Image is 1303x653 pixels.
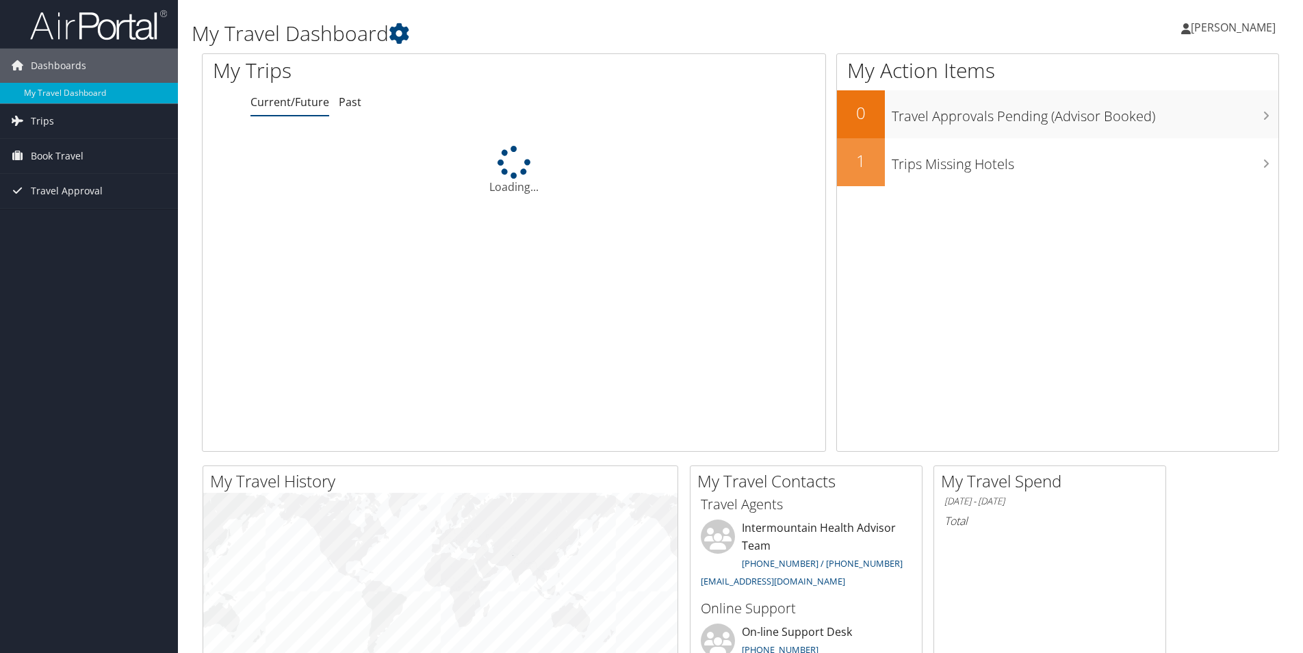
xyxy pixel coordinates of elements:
[892,100,1278,126] h3: Travel Approvals Pending (Advisor Booked)
[31,174,103,208] span: Travel Approval
[192,19,923,48] h1: My Travel Dashboard
[694,520,918,593] li: Intermountain Health Advisor Team
[213,56,556,85] h1: My Trips
[1191,20,1276,35] span: [PERSON_NAME]
[701,599,912,618] h3: Online Support
[941,470,1165,493] h2: My Travel Spend
[837,90,1278,138] a: 0Travel Approvals Pending (Advisor Booked)
[701,575,845,587] a: [EMAIL_ADDRESS][DOMAIN_NAME]
[697,470,922,493] h2: My Travel Contacts
[837,101,885,125] h2: 0
[339,94,361,110] a: Past
[944,495,1155,508] h6: [DATE] - [DATE]
[892,148,1278,174] h3: Trips Missing Hotels
[31,49,86,83] span: Dashboards
[742,557,903,569] a: [PHONE_NUMBER] / [PHONE_NUMBER]
[837,56,1278,85] h1: My Action Items
[203,146,825,195] div: Loading...
[837,138,1278,186] a: 1Trips Missing Hotels
[210,470,678,493] h2: My Travel History
[701,495,912,514] h3: Travel Agents
[31,139,83,173] span: Book Travel
[250,94,329,110] a: Current/Future
[944,513,1155,528] h6: Total
[837,149,885,172] h2: 1
[31,104,54,138] span: Trips
[30,9,167,41] img: airportal-logo.png
[1181,7,1289,48] a: [PERSON_NAME]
